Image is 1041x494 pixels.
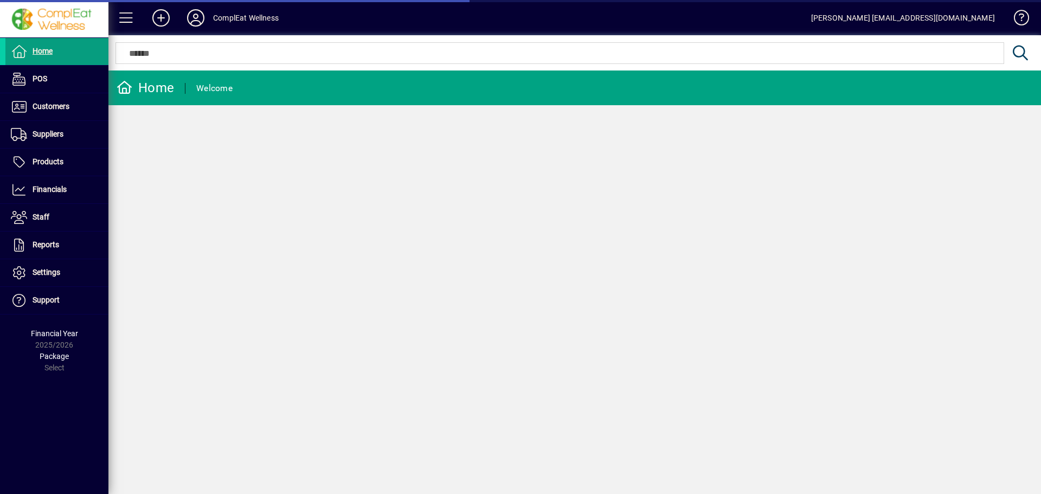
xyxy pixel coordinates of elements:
a: Customers [5,93,108,120]
span: Reports [33,240,59,249]
span: Customers [33,102,69,111]
a: Reports [5,232,108,259]
a: POS [5,66,108,93]
button: Add [144,8,178,28]
a: Support [5,287,108,314]
span: Package [40,352,69,361]
a: Knowledge Base [1006,2,1027,37]
button: Profile [178,8,213,28]
span: POS [33,74,47,83]
a: Financials [5,176,108,203]
span: Support [33,296,60,304]
div: Home [117,79,174,97]
div: [PERSON_NAME] [EMAIL_ADDRESS][DOMAIN_NAME] [811,9,995,27]
span: Financials [33,185,67,194]
span: Settings [33,268,60,277]
a: Products [5,149,108,176]
div: Welcome [196,80,233,97]
span: Products [33,157,63,166]
a: Suppliers [5,121,108,148]
div: ComplEat Wellness [213,9,279,27]
span: Home [33,47,53,55]
span: Financial Year [31,329,78,338]
span: Suppliers [33,130,63,138]
a: Settings [5,259,108,286]
a: Staff [5,204,108,231]
span: Staff [33,213,49,221]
